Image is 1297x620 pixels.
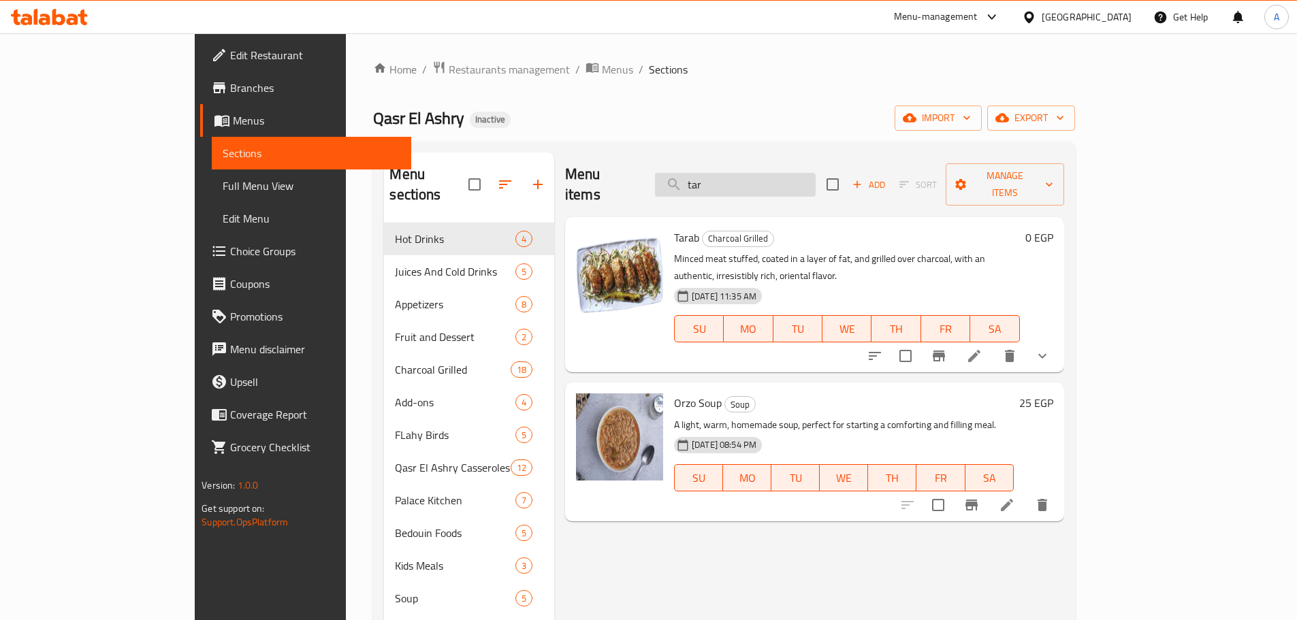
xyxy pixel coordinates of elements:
[223,145,400,161] span: Sections
[233,112,400,129] span: Menus
[230,374,400,390] span: Upsell
[511,363,532,376] span: 18
[395,492,515,508] span: Palace Kitchen
[238,476,259,494] span: 1.0.0
[820,464,868,491] button: WE
[384,451,554,484] div: Qasr El Ashry Casseroles12
[927,319,965,339] span: FR
[200,71,411,104] a: Branches
[847,174,891,195] button: Add
[395,427,515,443] span: FLahy Birds
[771,464,820,491] button: TU
[384,386,554,419] div: Add-ons4
[516,396,532,409] span: 4
[966,348,982,364] a: Edit menu item
[202,500,264,517] span: Get support on:
[223,178,400,194] span: Full Menu View
[470,112,511,128] div: Inactive
[384,288,554,321] div: Appetizers8
[395,459,510,476] span: Qasr El Ashry Casseroles
[894,9,978,25] div: Menu-management
[649,61,688,78] span: Sections
[395,296,515,312] span: Appetizers
[200,104,411,137] a: Menus
[384,484,554,517] div: Palace Kitchen7
[777,468,814,488] span: TU
[230,406,400,423] span: Coverage Report
[223,210,400,227] span: Edit Menu
[230,341,400,357] span: Menu disclaimer
[703,231,773,246] span: Charcoal Grilled
[1042,10,1132,25] div: [GEOGRAPHIC_DATA]
[976,319,1014,339] span: SA
[511,461,532,474] span: 12
[779,319,817,339] span: TU
[1019,393,1053,412] h6: 25 EGP
[957,167,1053,201] span: Manage items
[728,468,766,488] span: MO
[230,243,400,259] span: Choice Groups
[212,202,411,235] a: Edit Menu
[946,163,1064,206] button: Manage items
[384,321,554,353] div: Fruit and Dessert2
[822,315,871,342] button: WE
[395,525,515,541] span: Bedouin Foods
[686,438,762,451] span: [DATE] 08:54 PM
[825,468,863,488] span: WE
[1025,228,1053,247] h6: 0 EGP
[395,394,515,410] div: Add-ons
[847,174,891,195] span: Add item
[674,227,699,248] span: Tarab
[680,468,718,488] span: SU
[999,497,1015,513] a: Edit menu item
[373,61,1074,78] nav: breadcrumb
[680,319,718,339] span: SU
[871,315,920,342] button: TH
[859,340,891,372] button: sort-choices
[586,61,633,78] a: Menus
[773,315,822,342] button: TU
[515,263,532,280] div: items
[202,513,288,531] a: Support.OpsPlatform
[515,492,532,508] div: items
[515,590,532,606] div: items
[200,267,411,300] a: Coupons
[384,549,554,582] div: Kids Meals3
[384,255,554,288] div: Juices And Cold Drinks5
[212,137,411,169] a: Sections
[384,353,554,386] div: Charcoal Grilled18
[200,39,411,71] a: Edit Restaurant
[702,231,774,247] div: Charcoal Grilled
[993,340,1026,372] button: delete
[395,329,515,345] span: Fruit and Dessert
[516,233,532,246] span: 4
[868,464,916,491] button: TH
[230,308,400,325] span: Promotions
[395,361,510,378] div: Charcoal Grilled
[200,431,411,463] a: Grocery Checklist
[395,557,515,574] div: Kids Meals
[891,342,920,370] span: Select to update
[384,217,554,620] nav: Menu sections
[516,298,532,311] span: 8
[1026,489,1059,521] button: delete
[921,315,970,342] button: FR
[1034,348,1051,364] svg: Show Choices
[674,417,1014,434] p: A light, warm, homemade soup, perfect for starting a comforting and filling meal.
[384,517,554,549] div: Bedouin Foods5
[575,61,580,78] li: /
[395,590,515,606] span: Soup
[674,464,723,491] button: SU
[373,103,464,133] span: Qasr El Ashry
[511,361,532,378] div: items
[850,177,887,193] span: Add
[200,398,411,431] a: Coverage Report
[724,396,756,412] div: Soup
[686,290,762,303] span: [DATE] 11:35 AM
[674,393,722,413] span: Orzo Soup
[818,170,847,199] span: Select section
[515,525,532,541] div: items
[230,276,400,292] span: Coupons
[602,61,633,78] span: Menus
